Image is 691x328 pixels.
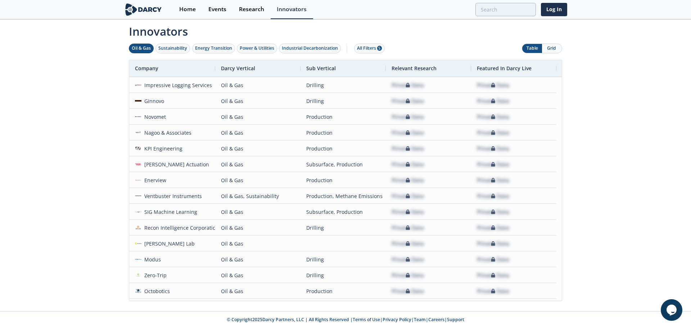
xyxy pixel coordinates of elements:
[129,44,154,53] button: Oil & Gas
[141,125,192,140] div: Nagoo & Associates
[237,44,277,53] button: Power & Utilities
[192,44,235,53] button: Energy Transition
[306,93,380,109] div: Drilling
[392,236,424,251] div: Private Data
[240,45,274,51] div: Power & Utilities
[392,204,424,220] div: Private Data
[477,283,509,299] div: Private Data
[377,46,382,51] span: 5
[135,65,158,72] span: Company
[428,316,444,323] a: Careers
[141,188,202,204] div: Ventbuster Instruments
[124,20,567,40] span: Innovators
[221,93,295,109] div: Oil & Gas
[141,204,198,220] div: SIG Machine Learning
[477,125,509,140] div: Private Data
[221,172,295,188] div: Oil & Gas
[135,113,141,120] img: afde1f36-e8c0-4ec0-8af9-aa51bcff37a7
[477,77,509,93] div: Private Data
[221,77,295,93] div: Oil & Gas
[221,141,295,156] div: Oil & Gas
[141,157,209,172] div: [PERSON_NAME] Actuation
[383,316,411,323] a: Privacy Policy
[135,256,141,262] img: a5afd840-feb6-4328-8c69-739a799e54d1
[135,193,141,199] img: 29ccef25-2eb7-4cb9-9e04-f08bc63a69a7
[221,188,295,204] div: Oil & Gas, Sustainability
[135,272,141,278] img: 2e65efa3-6c94-415d-91a3-04c42e6548c1
[135,98,141,104] img: 7a9a0680-bcc6-4629-aff4-3568b83b3a8d
[279,44,341,53] button: Industrial Decarbonization
[135,161,141,167] img: ae0e6178-663c-4a4c-9a25-ef0f4d40f8ad
[135,145,141,152] img: f9c25e90-70f4-41b1-a28c-c1a8f09b825e
[221,204,295,220] div: Oil & Gas
[179,6,196,12] div: Home
[392,93,424,109] div: Private Data
[477,236,509,251] div: Private Data
[661,299,684,321] iframe: chat widget
[141,141,183,156] div: KPI Engineering
[306,268,380,283] div: Drilling
[306,220,380,235] div: Drilling
[135,177,141,183] img: 563c436f-4de2-48f6-8c56-4ce126952767
[522,44,542,53] button: Table
[221,109,295,125] div: Oil & Gas
[477,188,509,204] div: Private Data
[306,283,380,299] div: Production
[392,299,424,315] div: Private Data
[477,172,509,188] div: Private Data
[306,141,380,156] div: Production
[392,188,424,204] div: Private Data
[221,65,255,72] span: Darcy Vertical
[477,204,509,220] div: Private Data
[477,299,509,315] div: Private Data
[392,65,437,72] span: Relevant Research
[357,45,382,51] div: All Filters
[392,77,424,93] div: Private Data
[306,299,380,315] div: Production
[221,125,295,140] div: Oil & Gas
[306,252,380,267] div: Drilling
[135,224,141,231] img: 7460e32a-c98c-47ac-b2ba-2933399956e3
[392,125,424,140] div: Private Data
[239,6,264,12] div: Research
[306,204,380,220] div: Subsurface, Production
[141,93,164,109] div: Ginnovo
[135,129,141,136] img: 1634938853903-nagoo%26a.PNG
[221,283,295,299] div: Oil & Gas
[477,268,509,283] div: Private Data
[475,3,536,16] input: Advanced Search
[392,172,424,188] div: Private Data
[155,44,190,53] button: Sustainability
[141,77,212,93] div: Impressive Logging Services
[141,268,167,283] div: Zero-Trip
[79,316,612,323] p: © Copyright 2025 Darcy Partners, LLC | All Rights Reserved | | | | |
[221,268,295,283] div: Oil & Gas
[353,316,380,323] a: Terms of Use
[392,220,424,235] div: Private Data
[392,141,424,156] div: Private Data
[132,45,151,51] div: Oil & Gas
[477,252,509,267] div: Private Data
[306,157,380,172] div: Subsurface, Production
[414,316,426,323] a: Team
[141,283,170,299] div: Octobotics
[477,109,509,125] div: Private Data
[392,157,424,172] div: Private Data
[277,6,307,12] div: Innovators
[306,77,380,93] div: Drilling
[392,252,424,267] div: Private Data
[221,220,295,235] div: Oil & Gas
[221,252,295,267] div: Oil & Gas
[306,109,380,125] div: Production
[195,45,232,51] div: Energy Transition
[141,220,219,235] div: Recon Intelligence Corporation
[141,109,166,125] div: Novomet
[306,172,380,188] div: Production
[141,172,167,188] div: Enerview
[282,45,338,51] div: Industrial Decarbonization
[447,316,464,323] a: Support
[477,65,532,72] span: Featured In Darcy Live
[141,236,195,251] div: [PERSON_NAME] Lab
[221,299,295,315] div: Oil & Gas
[306,188,380,204] div: Production, Methane Emissions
